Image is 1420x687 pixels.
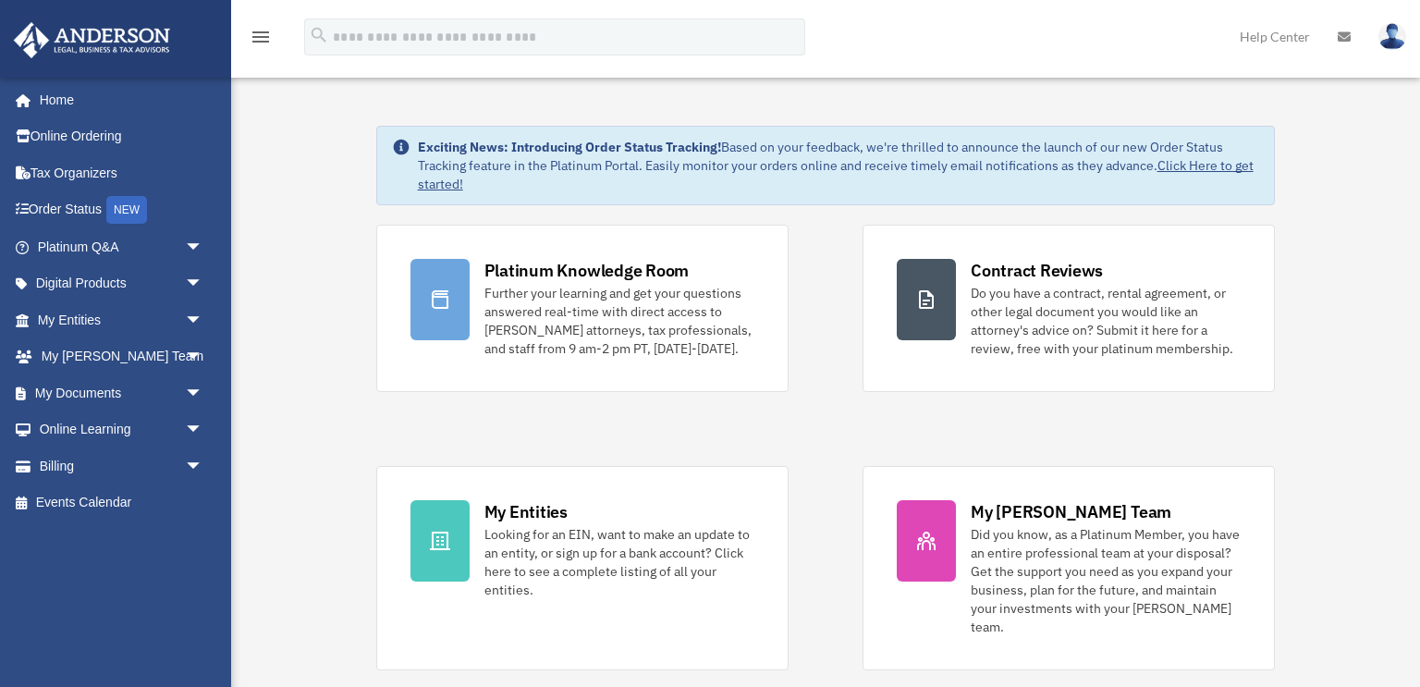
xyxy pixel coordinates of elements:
[484,259,690,282] div: Platinum Knowledge Room
[13,411,231,448] a: Online Learningarrow_drop_down
[971,259,1103,282] div: Contract Reviews
[13,154,231,191] a: Tax Organizers
[185,228,222,266] span: arrow_drop_down
[250,32,272,48] a: menu
[971,525,1241,636] div: Did you know, as a Platinum Member, you have an entire professional team at your disposal? Get th...
[13,448,231,485] a: Billingarrow_drop_down
[863,466,1275,670] a: My [PERSON_NAME] Team Did you know, as a Platinum Member, you have an entire professional team at...
[185,338,222,376] span: arrow_drop_down
[971,284,1241,358] div: Do you have a contract, rental agreement, or other legal document you would like an attorney's ad...
[309,25,329,45] i: search
[250,26,272,48] i: menu
[185,411,222,449] span: arrow_drop_down
[106,196,147,224] div: NEW
[185,265,222,303] span: arrow_drop_down
[484,525,754,599] div: Looking for an EIN, want to make an update to an entity, or sign up for a bank account? Click her...
[1378,23,1406,50] img: User Pic
[13,265,231,302] a: Digital Productsarrow_drop_down
[13,118,231,155] a: Online Ordering
[13,191,231,229] a: Order StatusNEW
[484,500,568,523] div: My Entities
[484,284,754,358] div: Further your learning and get your questions answered real-time with direct access to [PERSON_NAM...
[185,448,222,485] span: arrow_drop_down
[376,225,789,392] a: Platinum Knowledge Room Further your learning and get your questions answered real-time with dire...
[185,374,222,412] span: arrow_drop_down
[13,81,222,118] a: Home
[863,225,1275,392] a: Contract Reviews Do you have a contract, rental agreement, or other legal document you would like...
[13,301,231,338] a: My Entitiesarrow_drop_down
[8,22,176,58] img: Anderson Advisors Platinum Portal
[13,374,231,411] a: My Documentsarrow_drop_down
[971,500,1171,523] div: My [PERSON_NAME] Team
[418,157,1254,192] a: Click Here to get started!
[13,485,231,521] a: Events Calendar
[13,338,231,375] a: My [PERSON_NAME] Teamarrow_drop_down
[185,301,222,339] span: arrow_drop_down
[418,139,721,155] strong: Exciting News: Introducing Order Status Tracking!
[13,228,231,265] a: Platinum Q&Aarrow_drop_down
[376,466,789,670] a: My Entities Looking for an EIN, want to make an update to an entity, or sign up for a bank accoun...
[418,138,1260,193] div: Based on your feedback, we're thrilled to announce the launch of our new Order Status Tracking fe...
